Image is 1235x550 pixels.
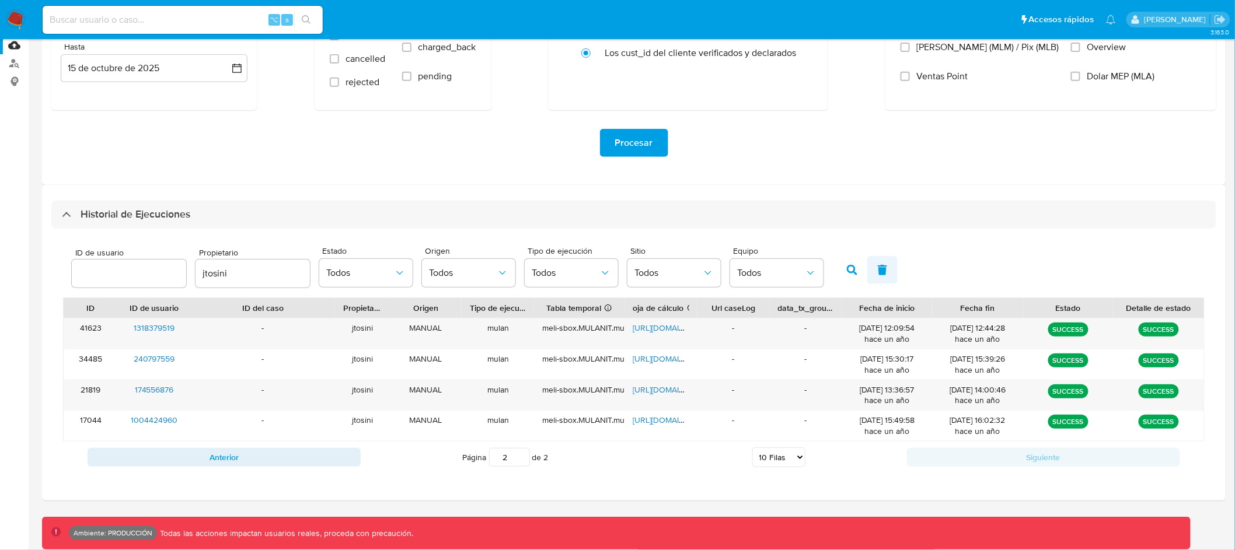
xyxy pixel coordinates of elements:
a: Notificaciones [1106,15,1116,24]
span: Accesos rápidos [1029,13,1094,26]
p: Ambiente: PRODUCCIÓN [74,531,152,535]
p: Todas las acciones impactan usuarios reales, proceda con precaución. [157,528,414,539]
span: 3.163.0 [1210,27,1229,37]
span: s [285,14,289,25]
input: Buscar usuario o caso... [43,12,323,27]
button: search-icon [294,12,318,28]
p: diego.assum@mercadolibre.com [1144,14,1210,25]
a: Salir [1214,13,1226,26]
span: ⌥ [270,14,278,25]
